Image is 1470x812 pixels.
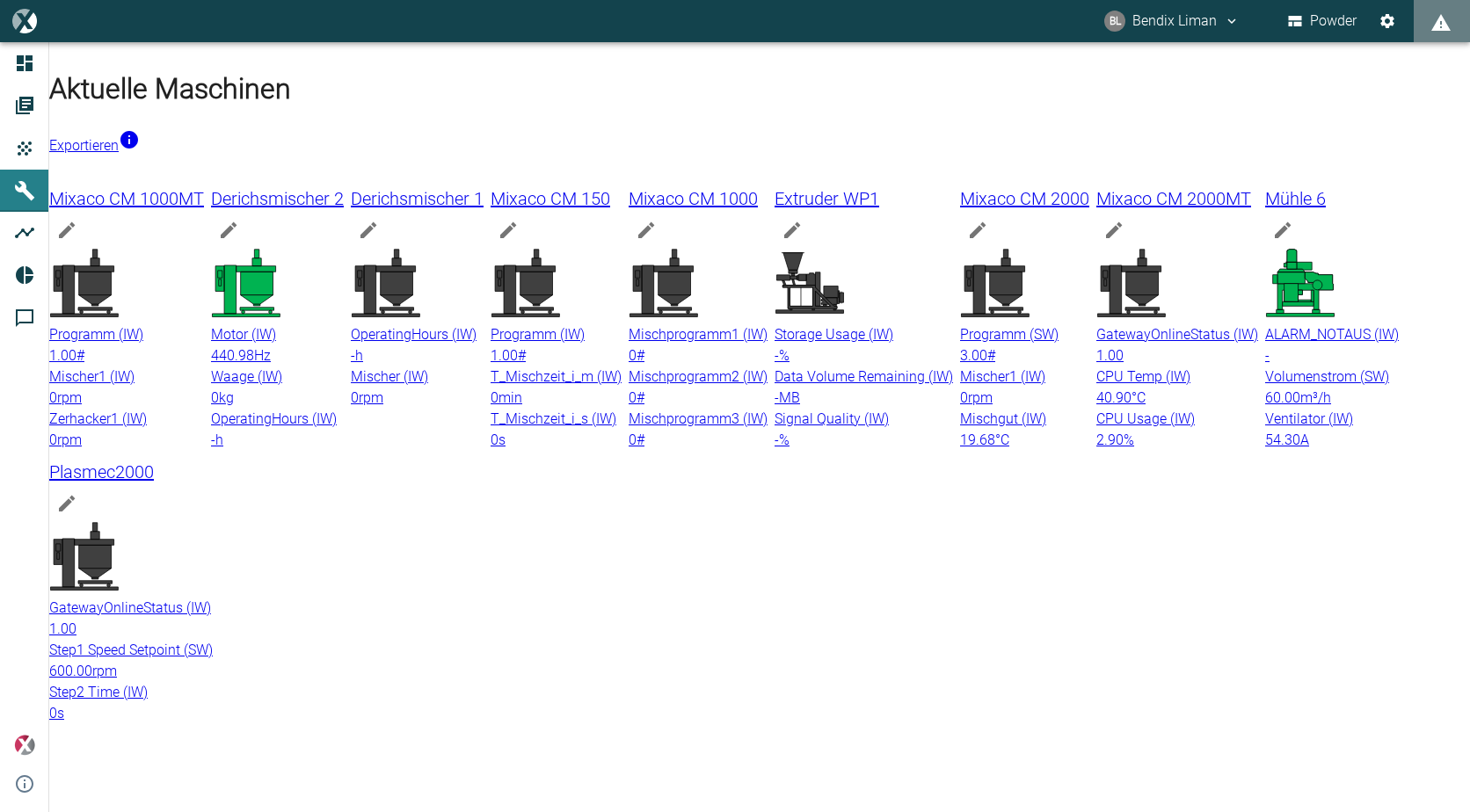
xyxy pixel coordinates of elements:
button: edit machine [775,213,810,248]
span: rpm [92,663,117,679]
span: 40.90 [1096,389,1132,406]
span: Data Volume Remaining (IW) [775,368,953,385]
span: CPU Temp (IW) [1096,368,1190,385]
span: Mühle 6 [1265,188,1326,209]
span: 19.68 [960,431,995,448]
span: # [987,347,995,364]
span: s [57,705,64,721]
button: Powder [1284,5,1361,37]
span: Storage Usage (IW) [775,326,893,343]
span: T_Mischzeit_i_s (IW) [491,410,616,427]
span: h [215,431,223,448]
a: Mixaco CM 1000edit machineMischprogramm1 (IW)0#Mischprogramm2 (IW)0#Mischprogramm3 (IW)0# [629,185,768,451]
span: 0 [49,389,57,406]
span: MB [779,389,800,406]
img: logo [12,9,36,33]
span: 0 [351,389,359,406]
span: - [211,431,215,448]
span: 0 [629,389,637,406]
span: Derichsmischer 2 [211,188,344,209]
span: Mixaco CM 2000MT [1096,188,1251,209]
span: 60.00 [1265,389,1300,406]
svg: Jetzt mit HF Export [119,129,140,150]
span: m³/h [1300,389,1331,406]
span: °C [995,431,1009,448]
span: 0 [49,431,57,448]
span: 600.00 [49,663,92,679]
span: Ventilator (IW) [1265,410,1353,427]
a: Exportieren [49,137,140,154]
span: Mischer1 (IW) [960,368,1045,385]
span: Step2 Time (IW) [49,684,148,700]
button: edit machine [49,213,84,248]
span: OperatingHours (IW) [211,410,337,427]
span: Hz [254,347,271,364]
span: CPU Usage (IW) [1096,410,1195,427]
span: Mixaco CM 2000 [960,188,1089,209]
button: edit machine [211,213,246,248]
a: Plasmec2000edit machineGatewayOnlineStatus (IW)1.00Step1 Speed Setpoint (SW)600.00rpmStep2 Time (... [49,458,213,724]
span: 0 [629,431,637,448]
span: rpm [57,431,82,448]
span: rpm [359,389,383,406]
span: 1.00 [49,620,76,637]
span: 440.98 [211,347,254,364]
span: Waage (IW) [211,368,282,385]
a: Mixaco CM 2000edit machineProgramm (SW)3.00#Mischer1 (IW)0rpmMischgut (IW)19.68°C [960,185,1089,451]
span: Mischprogramm1 (IW) [629,326,768,343]
a: Extruder WP1edit machineStorage Usage (IW)-%Data Volume Remaining (IW)-MBSignal Quality (IW)-% [775,185,953,451]
img: Xplore Logo [14,735,35,756]
span: # [637,347,644,364]
button: bendix.liman@kansaihelios-cws.de [1102,5,1242,37]
span: 0 [49,705,57,721]
span: - [1265,347,1270,364]
h1: Aktuelle Maschinen [49,68,1470,110]
span: % [1124,431,1134,448]
span: 0 [491,389,498,406]
span: Mischer (IW) [351,368,428,385]
span: Zerhacker1 (IW) [49,410,147,427]
a: Mixaco CM 2000MTedit machineGatewayOnlineStatus (IW)1.00CPU Temp (IW)40.90°CCPU Usage (IW)2.90% [1096,185,1258,451]
span: T_Mischzeit_i_m (IW) [491,368,622,385]
span: Step1 Speed Setpoint (SW) [49,642,213,658]
span: kg [219,389,234,406]
span: rpm [968,389,993,406]
span: # [637,389,644,406]
button: edit machine [629,213,664,248]
button: edit machine [351,213,386,248]
span: Extruder WP1 [775,188,879,209]
a: Mixaco CM 1000MTedit machineProgramm (IW)1.00#Mischer1 (IW)0rpmZerhacker1 (IW)0rpm [49,185,204,451]
span: 0 [960,389,968,406]
span: 1.00 [491,347,518,364]
span: - [775,389,779,406]
span: GatewayOnlineStatus (IW) [49,599,211,616]
span: 54.30 [1265,431,1300,448]
span: # [76,347,84,364]
span: 1.00 [1096,347,1124,364]
a: Mühle 6edit machineALARM_NOTAUS (IW)-Volumenstrom (SW)60.00m³/hVentilator (IW)54.30A [1265,185,1399,451]
a: Derichsmischer 1edit machineOperatingHours (IW)-hMischer (IW)0rpm [351,185,484,409]
span: % [779,347,790,364]
span: Programm (IW) [49,326,143,343]
span: Mischer1 (IW) [49,368,135,385]
span: Programm (SW) [960,326,1059,343]
button: edit machine [960,213,995,248]
span: 1.00 [49,347,76,364]
span: # [518,347,526,364]
span: OperatingHours (IW) [351,326,477,343]
span: s [498,431,506,448]
span: - [775,431,779,448]
button: edit machine [1265,213,1300,248]
span: - [775,347,779,364]
span: Mischprogramm3 (IW) [629,410,768,427]
span: GatewayOnlineStatus (IW) [1096,326,1258,343]
button: edit machine [1096,213,1132,248]
button: Einstellungen [1372,5,1403,37]
span: Mixaco CM 150 [491,188,610,209]
span: Motor (IW) [211,326,276,343]
span: 3.00 [960,347,987,364]
button: edit machine [49,486,84,521]
span: min [498,389,522,406]
span: 0 [629,347,637,364]
span: rpm [57,389,82,406]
